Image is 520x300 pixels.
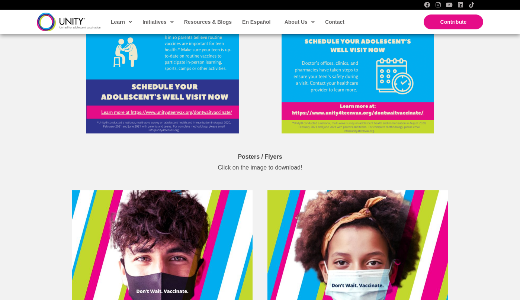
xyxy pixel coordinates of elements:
[458,2,463,8] a: LinkedIn
[321,13,347,30] a: Contact
[242,19,270,25] span: En Español
[111,16,132,28] span: Learn
[285,16,315,28] span: About Us
[238,13,273,30] a: En Español
[446,2,452,8] a: YouTube
[424,2,430,8] a: Facebook
[469,2,475,8] a: TikTok
[184,19,232,25] span: Resources & Blogs
[440,19,467,25] span: Contribute
[238,154,282,160] strong: Posters / Flyers
[424,14,483,29] a: Contribute
[180,13,235,30] a: Resources & Blogs
[37,13,101,31] img: unity-logo-dark
[281,13,318,30] a: About Us
[72,151,448,173] p: Click on the image to download!
[435,2,441,8] a: Instagram
[325,19,344,25] span: Contact
[142,16,174,28] span: Initiatives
